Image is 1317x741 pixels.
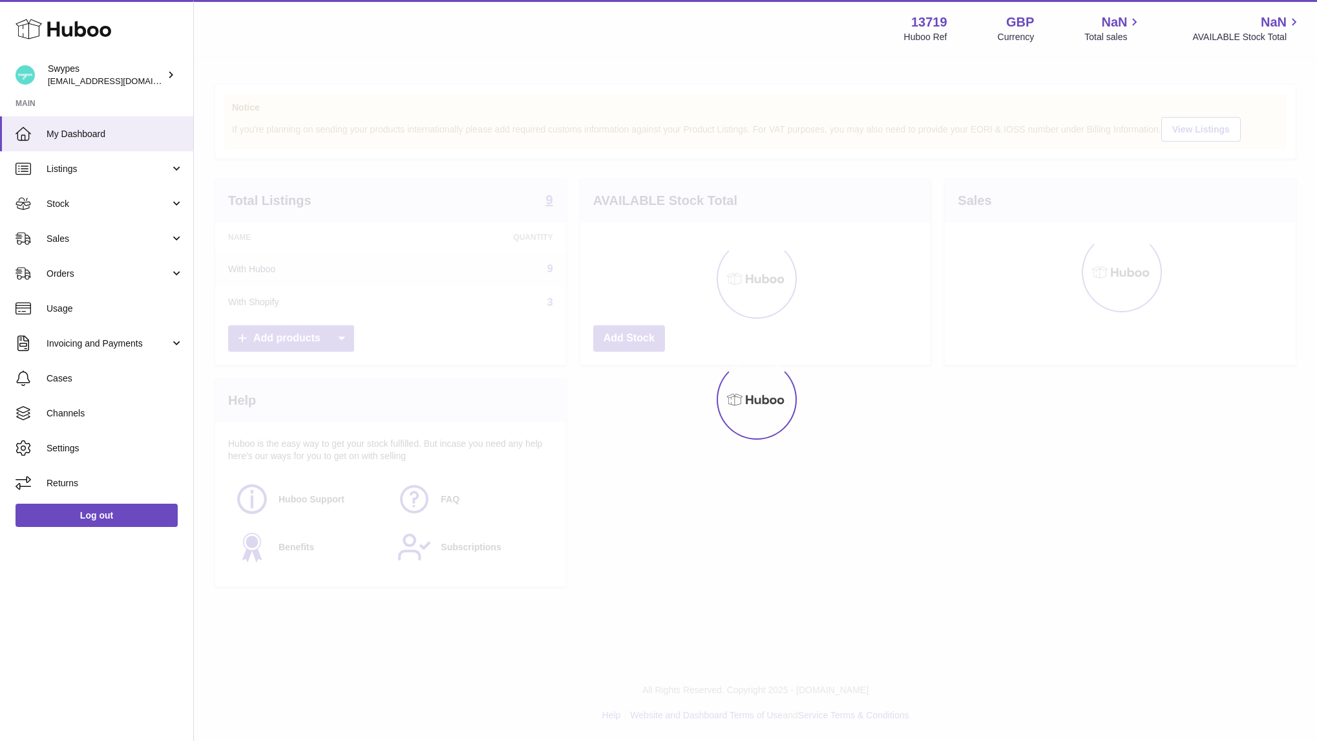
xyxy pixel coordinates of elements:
[1084,14,1142,43] a: NaN Total sales
[47,163,170,175] span: Listings
[47,442,184,455] span: Settings
[1192,31,1301,43] span: AVAILABLE Stock Total
[1006,14,1034,31] strong: GBP
[1084,31,1142,43] span: Total sales
[47,128,184,140] span: My Dashboard
[16,65,35,85] img: hello@swypes.co.uk
[47,407,184,420] span: Channels
[998,31,1035,43] div: Currency
[47,303,184,315] span: Usage
[904,31,947,43] div: Huboo Ref
[47,198,170,210] span: Stock
[1101,14,1127,31] span: NaN
[47,233,170,245] span: Sales
[1261,14,1287,31] span: NaN
[1192,14,1301,43] a: NaN AVAILABLE Stock Total
[911,14,947,31] strong: 13719
[47,372,184,385] span: Cases
[16,504,178,527] a: Log out
[47,268,170,280] span: Orders
[48,76,190,86] span: [EMAIL_ADDRESS][DOMAIN_NAME]
[48,63,164,87] div: Swypes
[47,477,184,489] span: Returns
[47,338,170,350] span: Invoicing and Payments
